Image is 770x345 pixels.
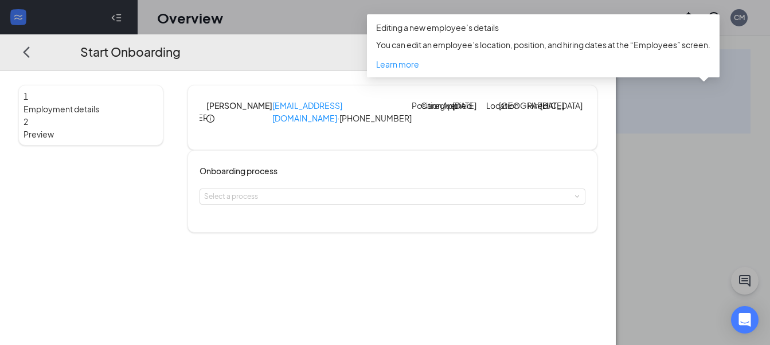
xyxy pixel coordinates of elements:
[540,99,565,112] p: [DATE]
[731,306,759,334] div: Open Intercom Messenger
[206,115,214,123] span: info-circle
[24,128,158,140] span: Preview
[376,38,710,51] p: You can edit an employee’s location, position, and hiring dates at the “Employees” screen.
[443,99,452,112] p: Applied
[421,99,440,112] p: Caregiver
[24,103,158,115] span: Employment details
[486,99,499,112] p: Location
[204,191,576,202] div: Select a process
[24,116,28,127] span: 2
[272,99,412,124] p: · [PHONE_NUMBER]
[412,99,421,112] p: Position
[200,164,586,177] h4: Onboarding process
[376,21,710,34] p: Editing a new employee’s details
[198,111,208,124] div: ER
[206,99,272,112] h4: [PERSON_NAME]
[527,99,540,112] p: Hired
[80,42,181,61] h3: Start Onboarding
[376,59,419,69] a: Learn more
[452,99,471,112] p: [DATE]
[499,99,523,112] p: [GEOGRAPHIC_DATA]
[24,91,28,101] span: 1
[272,100,342,123] a: [EMAIL_ADDRESS][DOMAIN_NAME]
